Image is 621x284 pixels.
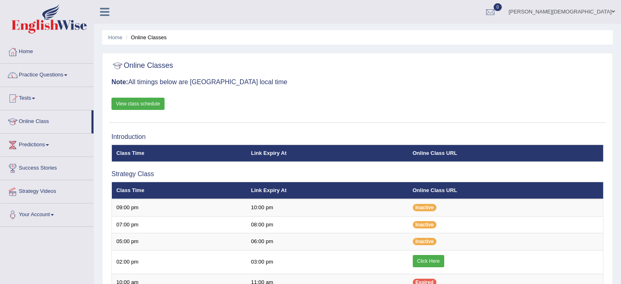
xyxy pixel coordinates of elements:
[413,238,437,245] span: Inactive
[408,182,603,199] th: Online Class URL
[0,157,93,177] a: Success Stories
[413,221,437,228] span: Inactive
[112,182,247,199] th: Class Time
[0,64,93,84] a: Practice Questions
[413,255,444,267] a: Click Here
[112,199,247,216] td: 09:00 pm
[247,250,408,274] td: 03:00 pm
[111,98,165,110] a: View class schedule
[494,3,502,11] span: 0
[0,40,93,61] a: Home
[247,145,408,162] th: Link Expiry At
[0,203,93,224] a: Your Account
[0,180,93,201] a: Strategy Videos
[124,34,167,41] li: Online Classes
[0,87,93,107] a: Tests
[108,34,122,40] a: Home
[111,133,603,141] h3: Introduction
[112,145,247,162] th: Class Time
[247,216,408,233] td: 08:00 pm
[111,78,603,86] h3: All timings below are [GEOGRAPHIC_DATA] local time
[413,204,437,211] span: Inactive
[247,199,408,216] td: 10:00 pm
[0,110,91,131] a: Online Class
[112,233,247,250] td: 05:00 pm
[247,182,408,199] th: Link Expiry At
[112,250,247,274] td: 02:00 pm
[112,216,247,233] td: 07:00 pm
[408,145,603,162] th: Online Class URL
[247,233,408,250] td: 06:00 pm
[111,78,128,85] b: Note:
[0,134,93,154] a: Predictions
[111,170,603,178] h3: Strategy Class
[111,60,173,72] h2: Online Classes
